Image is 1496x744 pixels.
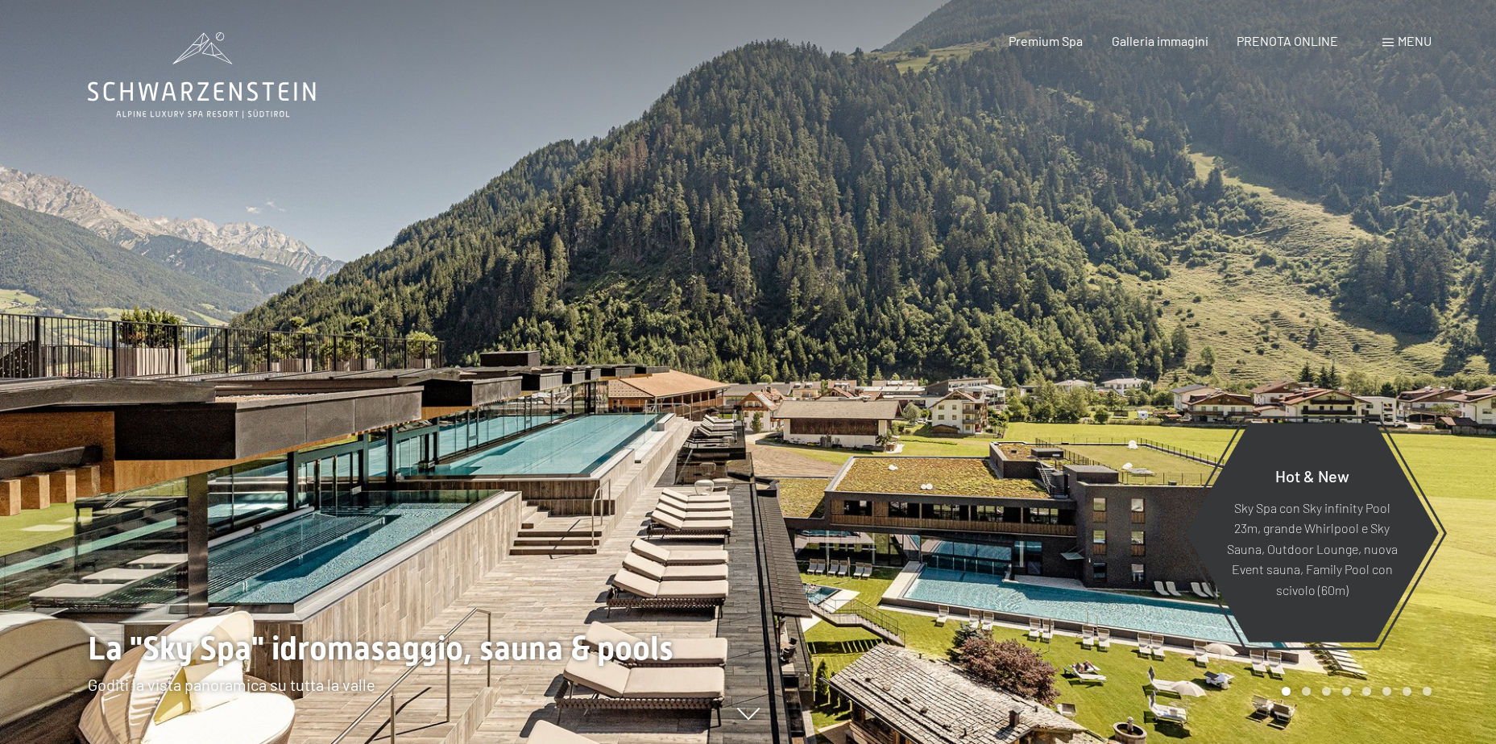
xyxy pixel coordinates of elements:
a: PRENOTA ONLINE [1237,33,1338,48]
div: Carousel Page 1 (Current Slide) [1282,687,1291,696]
div: Carousel Page 3 [1322,687,1331,696]
div: Carousel Page 7 [1403,687,1411,696]
a: Hot & New Sky Spa con Sky infinity Pool 23m, grande Whirlpool e Sky Sauna, Outdoor Lounge, nuova ... [1184,422,1440,643]
span: Menu [1398,33,1432,48]
p: Sky Spa con Sky infinity Pool 23m, grande Whirlpool e Sky Sauna, Outdoor Lounge, nuova Event saun... [1225,497,1399,600]
span: Hot & New [1275,465,1349,485]
div: Carousel Pagination [1276,687,1432,696]
div: Carousel Page 5 [1362,687,1371,696]
a: Premium Spa [1009,33,1083,48]
div: Carousel Page 4 [1342,687,1351,696]
a: Galleria immagini [1112,33,1208,48]
div: Carousel Page 2 [1302,687,1311,696]
div: Carousel Page 6 [1382,687,1391,696]
div: Carousel Page 8 [1423,687,1432,696]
